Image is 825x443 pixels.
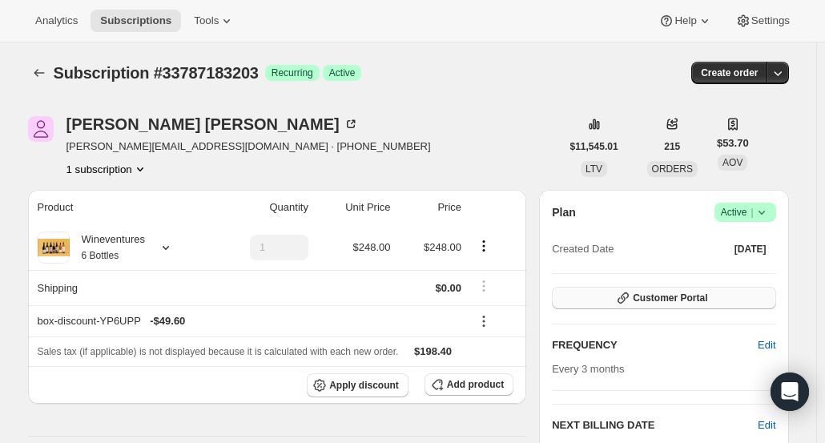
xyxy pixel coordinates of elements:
[28,190,211,225] th: Product
[748,332,785,358] button: Edit
[35,14,78,27] span: Analytics
[28,270,211,305] th: Shipping
[329,66,356,79] span: Active
[664,140,680,153] span: 215
[552,241,614,257] span: Created Date
[414,345,452,357] span: $198.40
[26,10,87,32] button: Analytics
[649,10,722,32] button: Help
[184,10,244,32] button: Tools
[194,14,219,27] span: Tools
[471,237,497,255] button: Product actions
[70,232,145,264] div: Wineventures
[726,10,799,32] button: Settings
[66,116,359,132] div: [PERSON_NAME] [PERSON_NAME]
[674,14,696,27] span: Help
[150,313,185,329] span: - $49.60
[701,66,758,79] span: Create order
[552,287,775,309] button: Customer Portal
[654,135,690,158] button: 215
[272,66,313,79] span: Recurring
[436,282,462,294] span: $0.00
[447,378,504,391] span: Add product
[424,241,461,253] span: $248.00
[38,313,462,329] div: box-discount-YP6UPP
[734,243,767,256] span: [DATE]
[353,241,391,253] span: $248.00
[28,62,50,84] button: Subscriptions
[552,363,624,375] span: Every 3 months
[691,62,767,84] button: Create order
[211,190,313,225] th: Quantity
[329,379,399,392] span: Apply discount
[751,14,790,27] span: Settings
[471,277,497,295] button: Shipping actions
[725,238,776,260] button: [DATE]
[91,10,181,32] button: Subscriptions
[307,373,408,397] button: Apply discount
[38,346,399,357] span: Sales tax (if applicable) is not displayed because it is calculated with each new order.
[552,204,576,220] h2: Plan
[54,64,259,82] span: Subscription #33787183203
[552,337,758,353] h2: FREQUENCY
[570,140,618,153] span: $11,545.01
[722,157,742,168] span: AOV
[66,161,148,177] button: Product actions
[396,190,467,225] th: Price
[313,190,396,225] th: Unit Price
[66,139,431,155] span: [PERSON_NAME][EMAIL_ADDRESS][DOMAIN_NAME] · [PHONE_NUMBER]
[425,373,513,396] button: Add product
[28,116,54,142] span: Ashley Cox
[717,135,749,151] span: $53.70
[751,206,753,219] span: |
[652,163,693,175] span: ORDERS
[586,163,602,175] span: LTV
[82,250,119,261] small: 6 Bottles
[552,417,758,433] h2: NEXT BILLING DATE
[561,135,628,158] button: $11,545.01
[633,292,707,304] span: Customer Portal
[758,417,775,433] button: Edit
[100,14,171,27] span: Subscriptions
[758,337,775,353] span: Edit
[721,204,770,220] span: Active
[771,373,809,411] div: Open Intercom Messenger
